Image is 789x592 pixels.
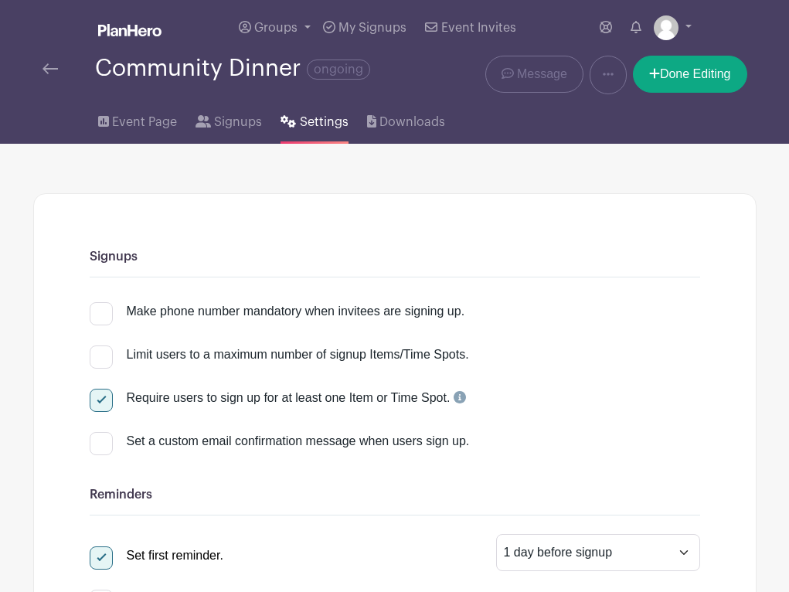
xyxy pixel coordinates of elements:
a: Downloads [367,94,445,144]
div: Community Dinner [95,56,370,81]
a: Signups [196,94,262,144]
div: Limit users to a maximum number of signup Items/Time Spots. [127,345,469,364]
img: logo_white-6c42ec7e38ccf1d336a20a19083b03d10ae64f83f12c07503d8b9e83406b4c7d.svg [98,24,162,36]
a: Settings [281,94,348,144]
img: back-arrow-29a5d9b10d5bd6ae65dc969a981735edf675c4d7a1fe02e03b50dbd4ba3cdb55.svg [43,63,58,74]
span: Event Invites [441,22,516,34]
a: Message [485,56,583,93]
div: Make phone number mandatory when invitees are signing up. [127,302,465,321]
a: Set first reminder. [90,549,223,562]
span: My Signups [338,22,406,34]
h6: Signups [90,250,700,264]
img: default-ce2991bfa6775e67f084385cd625a349d9dcbb7a52a09fb2fda1e96e2d18dcdb.png [654,15,678,40]
span: Message [517,65,567,83]
div: Set first reminder. [127,546,223,565]
div: Require users to sign up for at least one Item or Time Spot. [127,389,466,407]
h6: Reminders [90,488,700,502]
span: Signups [214,113,262,131]
div: Set a custom email confirmation message when users sign up. [127,432,700,451]
a: Done Editing [633,56,747,93]
span: ongoing [307,60,370,80]
span: Settings [300,113,349,131]
a: Event Page [98,94,177,144]
span: Downloads [379,113,445,131]
span: Groups [254,22,298,34]
span: Event Page [112,113,177,131]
